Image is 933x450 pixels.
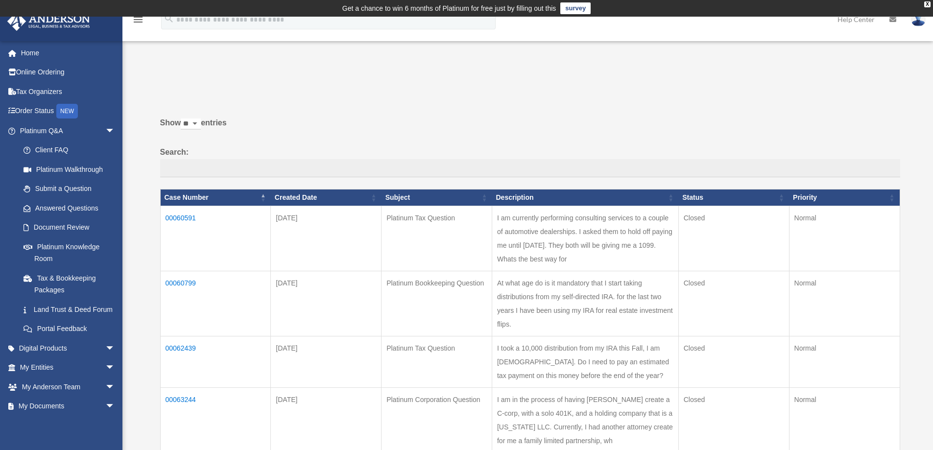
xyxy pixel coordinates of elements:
span: arrow_drop_down [105,416,125,436]
span: arrow_drop_down [105,121,125,141]
span: arrow_drop_down [105,397,125,417]
td: Normal [789,336,900,387]
a: Land Trust & Deed Forum [14,300,125,319]
td: I am currently performing consulting services to a couple of automotive dealerships. I asked them... [492,206,678,271]
a: My Documentsarrow_drop_down [7,397,130,416]
i: menu [132,14,144,25]
th: Status: activate to sort column ascending [678,189,789,206]
a: survey [560,2,591,14]
th: Created Date: activate to sort column ascending [271,189,382,206]
td: [DATE] [271,206,382,271]
td: [DATE] [271,336,382,387]
img: Anderson Advisors Platinum Portal [4,12,93,31]
a: My Anderson Teamarrow_drop_down [7,377,130,397]
td: Normal [789,271,900,336]
a: Digital Productsarrow_drop_down [7,338,130,358]
a: Platinum Walkthrough [14,160,125,179]
a: Order StatusNEW [7,101,130,121]
td: At what age do is it mandatory that I start taking distributions from my self-directed IRA. for t... [492,271,678,336]
select: Showentries [181,118,201,130]
label: Show entries [160,116,900,140]
a: My Entitiesarrow_drop_down [7,358,130,378]
td: Platinum Tax Question [382,336,492,387]
span: arrow_drop_down [105,358,125,378]
th: Priority: activate to sort column ascending [789,189,900,206]
img: User Pic [911,12,926,26]
div: close [924,1,931,7]
a: Home [7,43,130,63]
a: Client FAQ [14,141,125,160]
td: 00060591 [160,206,271,271]
th: Case Number: activate to sort column descending [160,189,271,206]
a: Platinum Q&Aarrow_drop_down [7,121,125,141]
td: Platinum Tax Question [382,206,492,271]
td: I took a 10,000 distribution from my IRA this Fall, I am [DEMOGRAPHIC_DATA]. Do I need to pay an ... [492,336,678,387]
a: Online Ordering [7,63,130,82]
a: Answered Questions [14,198,120,218]
a: Document Review [14,218,125,237]
input: Search: [160,159,900,178]
span: arrow_drop_down [105,338,125,358]
td: Closed [678,336,789,387]
td: Closed [678,206,789,271]
td: Closed [678,271,789,336]
a: Portal Feedback [14,319,125,339]
a: Tax & Bookkeeping Packages [14,268,125,300]
a: menu [132,17,144,25]
label: Search: [160,145,900,178]
td: [DATE] [271,271,382,336]
a: Submit a Question [14,179,125,199]
i: search [164,13,174,24]
a: Platinum Knowledge Room [14,237,125,268]
td: 00060799 [160,271,271,336]
th: Subject: activate to sort column ascending [382,189,492,206]
a: Online Learningarrow_drop_down [7,416,130,435]
span: arrow_drop_down [105,377,125,397]
div: NEW [56,104,78,118]
td: 00062439 [160,336,271,387]
a: Tax Organizers [7,82,130,101]
div: Get a chance to win 6 months of Platinum for free just by filling out this [342,2,556,14]
td: Platinum Bookkeeping Question [382,271,492,336]
th: Description: activate to sort column ascending [492,189,678,206]
td: Normal [789,206,900,271]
